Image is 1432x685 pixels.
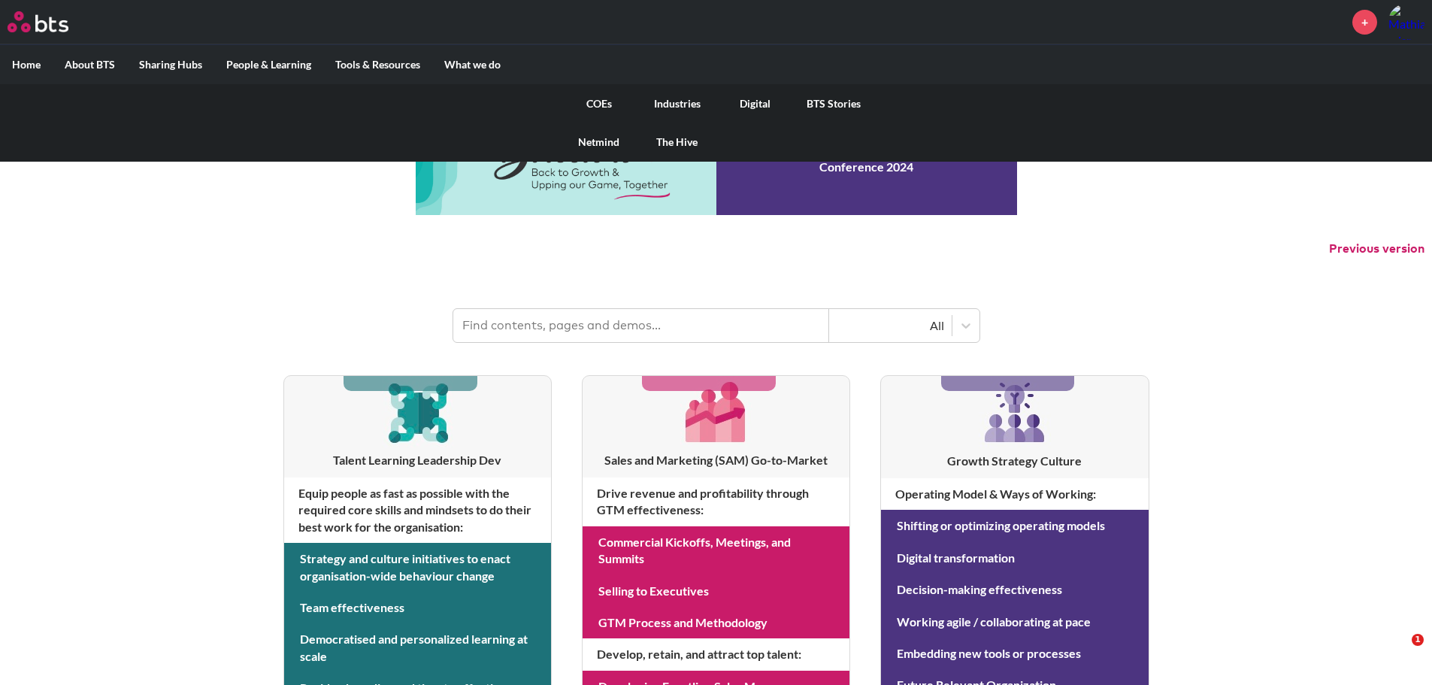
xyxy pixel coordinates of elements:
iframe: Intercom live chat [1381,634,1417,670]
h3: Growth Strategy Culture [881,453,1148,469]
img: [object Object] [680,376,752,447]
a: Go home [8,11,96,32]
button: Previous version [1329,241,1424,257]
label: About BTS [53,45,127,84]
h3: Talent Learning Leadership Dev [284,452,551,468]
label: What we do [432,45,513,84]
span: 1 [1412,634,1424,646]
h4: Develop, retain, and attract top talent : [583,638,849,670]
label: Sharing Hubs [127,45,214,84]
label: People & Learning [214,45,323,84]
img: Mathias Werner [1388,4,1424,40]
h4: Operating Model & Ways of Working : [881,478,1148,510]
img: BTS Logo [8,11,68,32]
input: Find contents, pages and demos... [453,309,829,342]
h4: Drive revenue and profitability through GTM effectiveness : [583,477,849,526]
a: Profile [1388,4,1424,40]
a: + [1352,10,1377,35]
img: [object Object] [382,376,453,447]
div: All [837,317,944,334]
h3: Sales and Marketing (SAM) Go-to-Market [583,452,849,468]
h4: Equip people as fast as possible with the required core skills and mindsets to do their best work... [284,477,551,543]
img: [object Object] [979,376,1051,448]
label: Tools & Resources [323,45,432,84]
